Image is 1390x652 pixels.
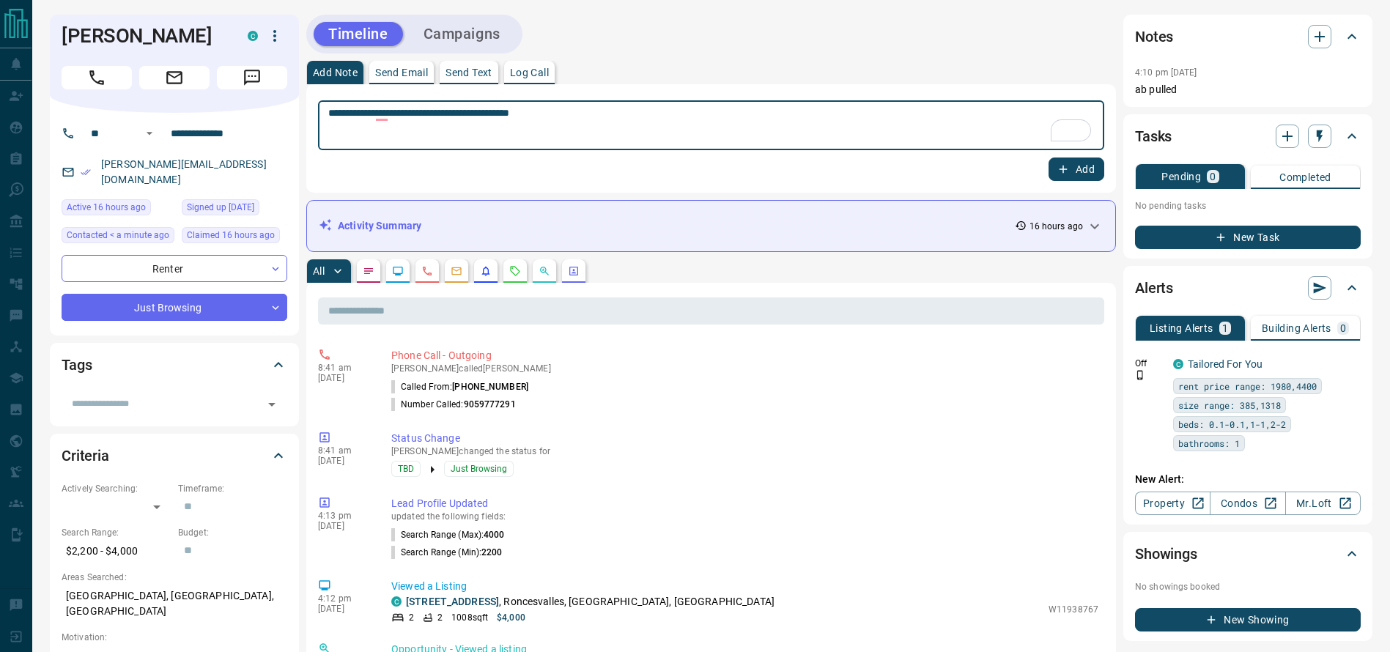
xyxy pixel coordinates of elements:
[409,22,515,46] button: Campaigns
[314,22,403,46] button: Timeline
[1135,67,1197,78] p: 4:10 pm [DATE]
[318,604,369,614] p: [DATE]
[1135,82,1361,97] p: ab pulled
[62,24,226,48] h1: [PERSON_NAME]
[1135,276,1173,300] h2: Alerts
[1135,25,1173,48] h2: Notes
[481,547,502,557] span: 2200
[62,526,171,539] p: Search Range:
[391,446,1098,456] p: [PERSON_NAME] changed the status for
[391,511,1098,522] p: updated the following fields:
[391,496,1098,511] p: Lead Profile Updated
[187,200,254,215] span: Signed up [DATE]
[1049,603,1098,616] p: W11938767
[1135,19,1361,54] div: Notes
[1262,323,1331,333] p: Building Alerts
[391,363,1098,374] p: [PERSON_NAME] called [PERSON_NAME]
[1135,536,1361,571] div: Showings
[1135,580,1361,593] p: No showings booked
[391,398,516,411] p: Number Called:
[406,596,499,607] a: [STREET_ADDRESS]
[62,571,287,584] p: Areas Searched:
[313,67,358,78] p: Add Note
[313,266,325,276] p: All
[391,596,402,607] div: condos.ca
[421,265,433,277] svg: Calls
[375,67,428,78] p: Send Email
[497,611,525,624] p: $4,000
[392,265,404,277] svg: Lead Browsing Activity
[1135,370,1145,380] svg: Push Notification Only
[318,363,369,373] p: 8:41 am
[338,218,421,234] p: Activity Summary
[1135,472,1361,487] p: New Alert:
[318,456,369,466] p: [DATE]
[1135,492,1210,515] a: Property
[398,462,414,476] span: TBD
[1135,357,1164,370] p: Off
[1178,436,1240,451] span: bathrooms: 1
[1178,379,1317,393] span: rent price range: 1980,4400
[62,294,287,321] div: Just Browsing
[62,631,287,644] p: Motivation:
[318,373,369,383] p: [DATE]
[1222,323,1228,333] p: 1
[1135,226,1361,249] button: New Task
[1135,125,1172,148] h2: Tasks
[319,212,1104,240] div: Activity Summary16 hours ago
[101,158,267,185] a: [PERSON_NAME][EMAIL_ADDRESS][DOMAIN_NAME]
[391,380,528,393] p: Called From:
[62,539,171,563] p: $2,200 - $4,000
[437,611,443,624] p: 2
[217,66,287,89] span: Message
[187,228,275,242] span: Claimed 16 hours ago
[1135,119,1361,154] div: Tasks
[67,200,146,215] span: Active 16 hours ago
[318,445,369,456] p: 8:41 am
[178,482,287,495] p: Timeframe:
[451,611,488,624] p: 1008 sqft
[1135,608,1361,631] button: New Showing
[182,199,287,220] div: Fri Jun 16 2023
[62,255,287,282] div: Renter
[62,347,287,382] div: Tags
[1161,171,1201,182] p: Pending
[509,265,521,277] svg: Requests
[1210,171,1216,182] p: 0
[1135,270,1361,305] div: Alerts
[81,167,91,177] svg: Email Verified
[510,67,549,78] p: Log Call
[406,594,775,610] p: , Roncesvalles, [GEOGRAPHIC_DATA], [GEOGRAPHIC_DATA]
[139,66,210,89] span: Email
[1210,492,1285,515] a: Condos
[62,438,287,473] div: Criteria
[391,546,503,559] p: Search Range (Min) :
[62,66,132,89] span: Call
[464,399,516,410] span: 9059777291
[1279,172,1331,182] p: Completed
[62,199,174,220] div: Sun Sep 14 2025
[452,382,528,392] span: [PHONE_NUMBER]
[1178,398,1281,412] span: size range: 385,1318
[1285,492,1361,515] a: Mr.Loft
[539,265,550,277] svg: Opportunities
[62,353,92,377] h2: Tags
[391,348,1098,363] p: Phone Call - Outgoing
[62,227,174,248] div: Mon Sep 15 2025
[262,394,282,415] button: Open
[446,67,492,78] p: Send Text
[1178,417,1286,431] span: beds: 0.1-0.1,1-1,2-2
[178,526,287,539] p: Budget:
[409,611,414,624] p: 2
[1340,323,1346,333] p: 0
[248,31,258,41] div: condos.ca
[318,521,369,531] p: [DATE]
[67,228,169,242] span: Contacted < a minute ago
[1173,359,1183,369] div: condos.ca
[484,530,504,540] span: 4000
[1049,158,1104,181] button: Add
[62,584,287,623] p: [GEOGRAPHIC_DATA], [GEOGRAPHIC_DATA], [GEOGRAPHIC_DATA]
[451,265,462,277] svg: Emails
[1029,220,1083,233] p: 16 hours ago
[568,265,580,277] svg: Agent Actions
